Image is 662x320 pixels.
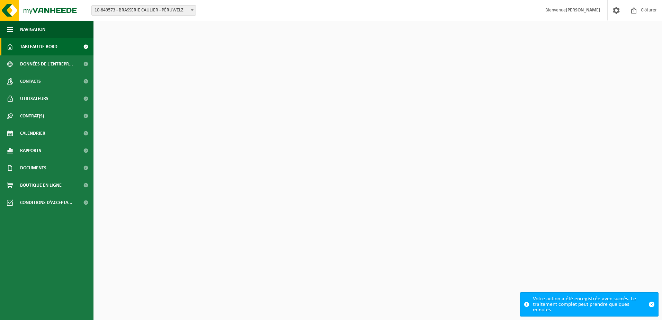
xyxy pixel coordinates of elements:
[20,177,62,194] span: Boutique en ligne
[20,107,44,125] span: Contrat(s)
[20,125,45,142] span: Calendrier
[566,8,600,13] strong: [PERSON_NAME]
[20,73,41,90] span: Contacts
[20,90,48,107] span: Utilisateurs
[91,5,196,16] span: 10-849573 - BRASSERIE CAULIER - PÉRUWELZ
[92,6,196,15] span: 10-849573 - BRASSERIE CAULIER - PÉRUWELZ
[20,142,41,159] span: Rapports
[533,293,645,316] div: Votre action a été enregistrée avec succès. Le traitement complet peut prendre quelques minutes.
[20,55,73,73] span: Données de l'entrepr...
[20,159,46,177] span: Documents
[20,194,72,211] span: Conditions d'accepta...
[20,38,57,55] span: Tableau de bord
[20,21,45,38] span: Navigation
